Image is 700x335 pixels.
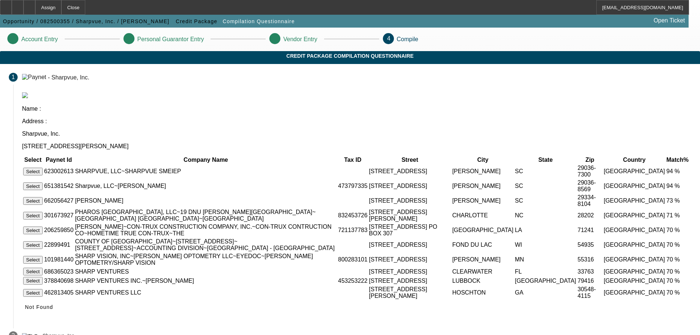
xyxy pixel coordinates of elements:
[3,18,169,24] span: Opportunity / 082500355 / Sharpvue, Inc. / [PERSON_NAME]
[514,194,577,208] td: SC
[75,277,337,285] td: SHARP VENTURES INC.~[PERSON_NAME]
[75,164,337,178] td: SHARPVUE, LLC~SHARPVUE SMEIEP
[75,209,337,222] td: PHAROS [GEOGRAPHIC_DATA], LLC~19 DNU [PERSON_NAME][GEOGRAPHIC_DATA]~[GEOGRAPHIC_DATA] [GEOGRAPHIC...
[603,194,665,208] td: [GEOGRAPHIC_DATA]
[603,277,665,285] td: [GEOGRAPHIC_DATA]
[603,179,665,193] td: [GEOGRAPHIC_DATA]
[44,164,74,178] td: 623002613
[44,156,74,164] th: Paynet Id
[514,179,577,193] td: SC
[666,277,689,285] td: 70 %
[75,267,337,276] td: SHARP VENTURES
[452,253,514,267] td: [PERSON_NAME]
[23,289,43,297] button: Select
[75,156,337,164] th: Company Name
[23,227,43,234] button: Select
[23,212,43,220] button: Select
[23,256,43,264] button: Select
[23,241,43,249] button: Select
[666,156,689,164] th: Match%
[23,156,43,164] th: Select
[23,197,43,205] button: Select
[369,209,451,222] td: [STREET_ADDRESS][PERSON_NAME]
[22,118,691,125] p: Address :
[666,253,689,267] td: 70 %
[452,156,514,164] th: City
[577,223,603,237] td: 71241
[338,209,368,222] td: 832453726
[283,36,317,43] p: Vendor Entry
[44,238,74,252] td: 22899491
[577,277,603,285] td: 79416
[75,179,337,193] td: Sharpvue, LLC~[PERSON_NAME]
[44,286,74,300] td: 462813405
[452,238,514,252] td: FOND DU LAC
[666,194,689,208] td: 73 %
[22,92,28,98] img: paynet_logo.jpg
[75,286,337,300] td: SHARP VENTURES LLC
[666,238,689,252] td: 70 %
[577,209,603,222] td: 28202
[23,268,43,275] button: Select
[603,286,665,300] td: [GEOGRAPHIC_DATA]
[452,286,514,300] td: HOSCHTON
[338,156,368,164] th: Tax ID
[603,156,665,164] th: Country
[397,36,419,43] p: Compile
[369,277,451,285] td: [STREET_ADDRESS]
[666,209,689,222] td: 71 %
[12,74,15,81] span: 1
[174,15,219,28] button: Credit Package
[338,179,368,193] td: 473797335
[452,194,514,208] td: [PERSON_NAME]
[514,286,577,300] td: GA
[22,106,691,112] p: Name :
[369,223,451,237] td: [STREET_ADDRESS] PO BOX 307
[369,267,451,276] td: [STREET_ADDRESS]
[514,267,577,276] td: FL
[452,209,514,222] td: CHARLOTTE
[44,223,74,237] td: 206259850
[577,156,603,164] th: Zip
[221,15,297,28] button: Compilation Questionnaire
[21,36,58,43] p: Account Entry
[22,300,56,314] button: Not Found
[44,179,74,193] td: 651381542
[577,253,603,267] td: 55316
[452,179,514,193] td: [PERSON_NAME]
[603,209,665,222] td: [GEOGRAPHIC_DATA]
[369,238,451,252] td: [STREET_ADDRESS]
[369,253,451,267] td: [STREET_ADDRESS]
[666,164,689,178] td: 94 %
[338,253,368,267] td: 800283101
[514,253,577,267] td: MN
[452,267,514,276] td: CLEARWATER
[666,286,689,300] td: 70 %
[514,223,577,237] td: LA
[577,194,603,208] td: 29334-8104
[369,194,451,208] td: [STREET_ADDRESS]
[176,18,217,24] span: Credit Package
[369,286,451,300] td: [STREET_ADDRESS][PERSON_NAME]
[22,74,46,81] img: Paynet
[452,164,514,178] td: [PERSON_NAME]
[666,179,689,193] td: 94 %
[666,267,689,276] td: 70 %
[22,143,691,150] p: [STREET_ADDRESS][PERSON_NAME]
[387,35,391,42] span: 4
[44,267,74,276] td: 686365023
[577,164,603,178] td: 29036-7300
[48,74,89,80] div: - Sharpvue, Inc.
[577,179,603,193] td: 29036-8569
[603,253,665,267] td: [GEOGRAPHIC_DATA]
[369,179,451,193] td: [STREET_ADDRESS]
[514,277,577,285] td: [GEOGRAPHIC_DATA]
[6,53,694,59] span: Credit Package Compilation Questionnaire
[23,182,43,190] button: Select
[514,164,577,178] td: SC
[75,194,337,208] td: [PERSON_NAME]
[452,277,514,285] td: LUBBOCK
[651,14,688,27] a: Open Ticket
[369,156,451,164] th: Street
[514,156,577,164] th: State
